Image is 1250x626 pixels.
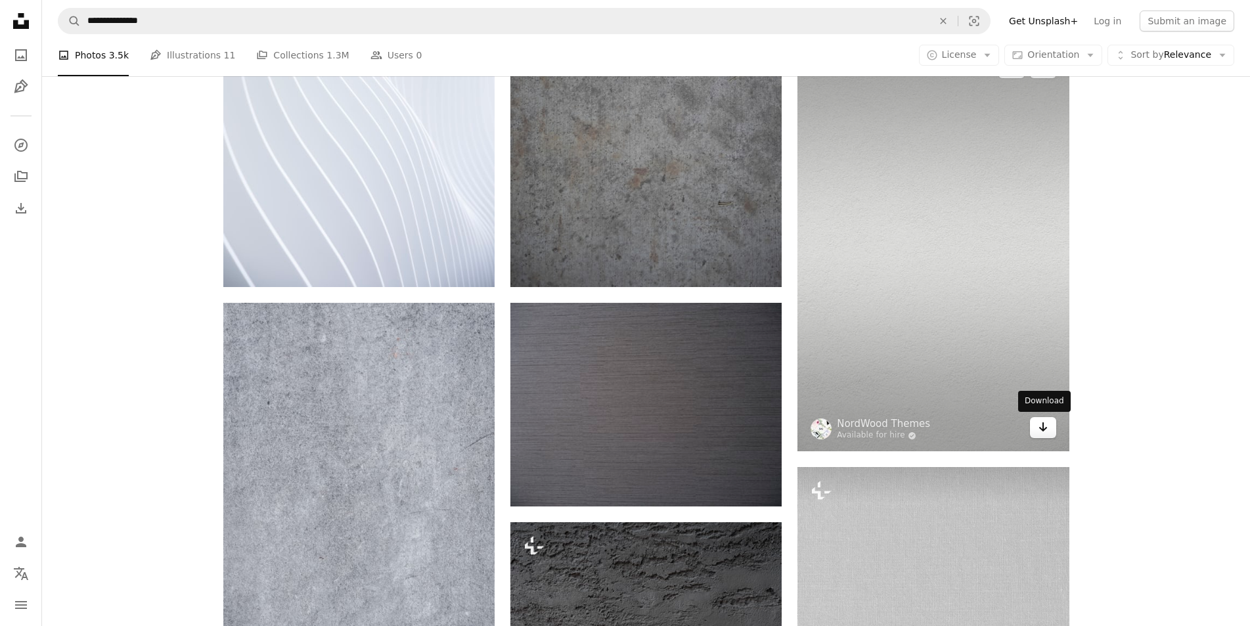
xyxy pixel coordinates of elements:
[1004,45,1102,66] button: Orientation
[58,8,991,34] form: Find visuals sitewide
[8,42,34,68] a: Photos
[370,34,422,76] a: Users 0
[326,48,349,62] span: 1.3M
[942,49,977,60] span: License
[837,430,930,441] a: Available for hire
[8,529,34,555] a: Log in / Sign up
[919,45,1000,66] button: License
[8,195,34,221] a: Download History
[510,303,782,506] img: a close up of a grey surface
[797,551,1069,563] a: a white background with a light grey texture
[58,9,81,34] button: Search Unsplash
[929,9,958,34] button: Clear
[8,560,34,587] button: Language
[1086,11,1129,32] a: Log in
[8,592,34,618] button: Menu
[1030,417,1056,438] a: Download
[8,164,34,190] a: Collections
[223,78,495,89] a: a close up of a white wall with wavy lines
[1001,11,1086,32] a: Get Unsplash+
[1027,49,1079,60] span: Orientation
[224,48,236,62] span: 11
[1140,11,1234,32] button: Submit an image
[1130,49,1163,60] span: Sort by
[1018,391,1071,412] div: Download
[1130,49,1211,62] span: Relevance
[811,418,832,439] img: Go to NordWood Themes's profile
[223,501,495,512] a: a close up of a gray concrete surface
[8,8,34,37] a: Home — Unsplash
[797,44,1069,451] img: white wall paint with black line
[797,242,1069,254] a: white wall paint with black line
[958,9,990,34] button: Visual search
[8,74,34,100] a: Illustrations
[510,78,782,89] a: a grungy textured background of a concrete wall
[1107,45,1234,66] button: Sort byRelevance
[416,48,422,62] span: 0
[837,417,930,430] a: NordWood Themes
[256,34,349,76] a: Collections 1.3M
[150,34,235,76] a: Illustrations 11
[510,399,782,411] a: a close up of a grey surface
[8,132,34,158] a: Explore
